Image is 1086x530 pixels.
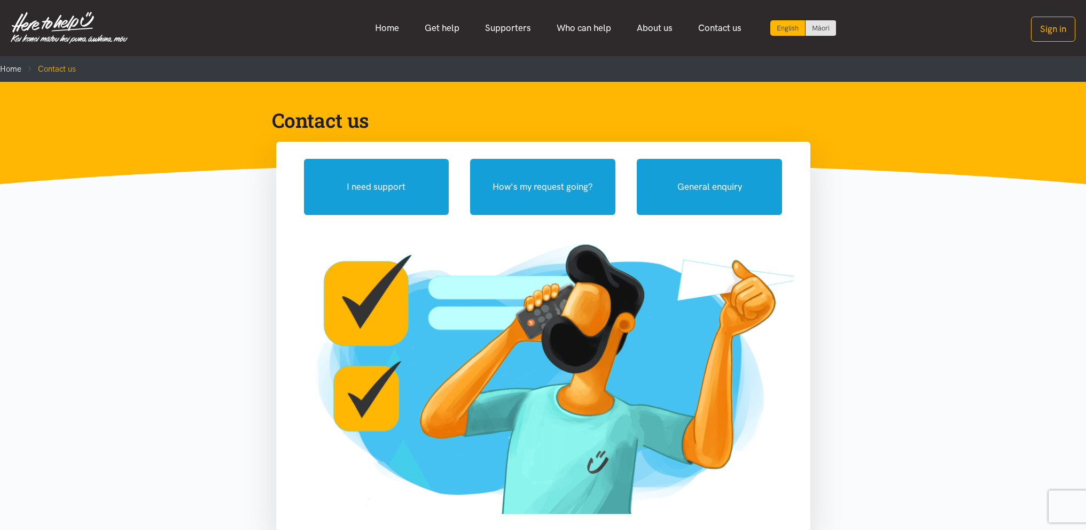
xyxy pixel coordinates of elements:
button: Sign in [1031,17,1075,42]
a: Get help [412,17,472,40]
div: Language toggle [770,20,837,36]
li: Contact us [21,63,76,75]
div: Current language [770,20,806,36]
h1: Contact us [272,107,798,133]
a: Who can help [544,17,624,40]
button: General enquiry [637,159,782,215]
img: Home [11,12,128,44]
a: Contact us [685,17,754,40]
a: Supporters [472,17,544,40]
a: About us [624,17,685,40]
a: Home [362,17,412,40]
a: Switch to Te Reo Māori [806,20,836,36]
button: How's my request going? [470,159,615,215]
button: I need support [304,159,449,215]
